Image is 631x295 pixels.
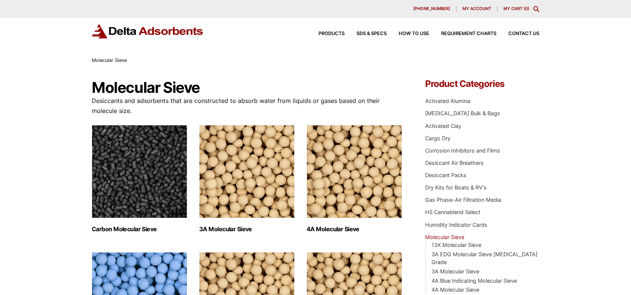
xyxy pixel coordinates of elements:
[387,31,429,36] a: How to Use
[425,209,480,215] a: HS Cannablend Select
[307,125,402,218] img: 4A Molecular Sieve
[533,6,539,12] div: Toggle Modal Content
[431,242,481,248] a: 13X Molecular Sieve
[92,79,403,96] h1: Molecular Sieve
[425,110,500,116] a: [MEDICAL_DATA] Bulk & Bags
[92,226,187,233] h2: Carbon Molecular Sieve
[307,31,345,36] a: Products
[425,98,470,104] a: Activated Alumina
[92,125,187,218] img: Carbon Molecular Sieve
[307,226,402,233] h2: 4A Molecular Sieve
[407,6,456,12] a: [PHONE_NUMBER]
[92,96,403,116] p: Desiccants and adsorbents that are constructed to absorb water from liquids or gases based on the...
[425,234,464,240] a: Molecular Sieve
[508,31,539,36] span: Contact Us
[413,7,450,11] span: [PHONE_NUMBER]
[425,147,500,154] a: Corrosion Inhibitors and Films
[425,79,539,88] h4: Product Categories
[431,251,537,266] a: 3A EDG Molecular Sieve [MEDICAL_DATA] Grade
[307,125,402,233] a: Visit product category 4A Molecular Sieve
[503,6,529,11] a: My Cart (0)
[425,197,501,203] a: Gas Phase-Air Filtration Media
[318,31,345,36] span: Products
[199,226,295,233] h2: 3A Molecular Sieve
[496,31,539,36] a: Contact Us
[425,160,484,166] a: Desiccant Air Breathers
[345,31,387,36] a: SDS & SPECS
[429,31,496,36] a: Requirement Charts
[431,268,479,274] a: 3A Molecular Sieve
[441,31,496,36] span: Requirement Charts
[462,7,491,11] span: My account
[425,222,487,228] a: Humidity Indicator Cards
[425,172,467,178] a: Desiccant Packs
[92,24,204,38] img: Delta Adsorbents
[199,125,295,233] a: Visit product category 3A Molecular Sieve
[399,31,429,36] span: How to Use
[425,123,461,129] a: Activated Clay
[431,277,517,284] a: 4A Blue Indicating Molecular Sieve
[92,57,127,63] span: Molecular Sieve
[525,6,528,11] span: 0
[456,6,497,12] a: My account
[199,125,295,218] img: 3A Molecular Sieve
[357,31,387,36] span: SDS & SPECS
[92,125,187,233] a: Visit product category Carbon Molecular Sieve
[425,135,451,141] a: Cargo Dry
[431,286,479,293] a: 4A Molecular Sieve
[425,184,487,191] a: Dry Kits for Boats & RV's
